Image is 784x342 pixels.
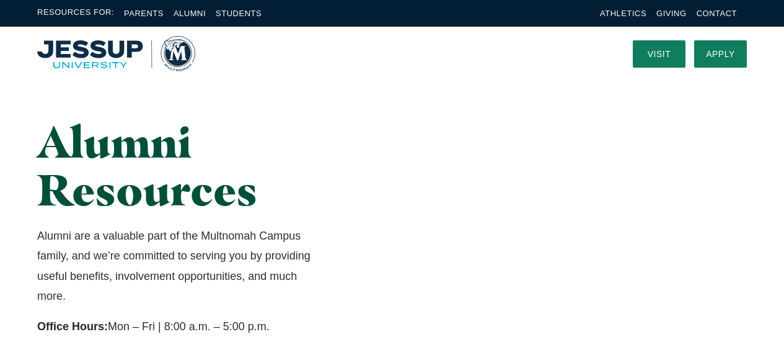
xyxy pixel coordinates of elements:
[124,9,164,18] a: Parents
[37,36,195,71] img: Multnomah University Logo
[656,9,687,18] a: Giving
[216,9,262,18] a: Students
[37,226,319,307] p: Alumni are a valuable part of the Multnomah Campus family, and we’re committed to serving you by ...
[633,40,685,68] a: Visit
[694,40,747,68] a: Apply
[37,320,108,333] strong: Office Hours:
[37,6,114,20] span: Resources For:
[37,317,319,336] p: Mon – Fri | 8:00 a.m. – 5:00 p.m.
[697,9,737,18] a: Contact
[37,118,319,214] h1: Alumni Resources
[174,9,206,18] a: Alumni
[37,36,195,71] a: Home
[600,9,646,18] a: Athletics
[368,118,747,336] img: Two Graduates Laughing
